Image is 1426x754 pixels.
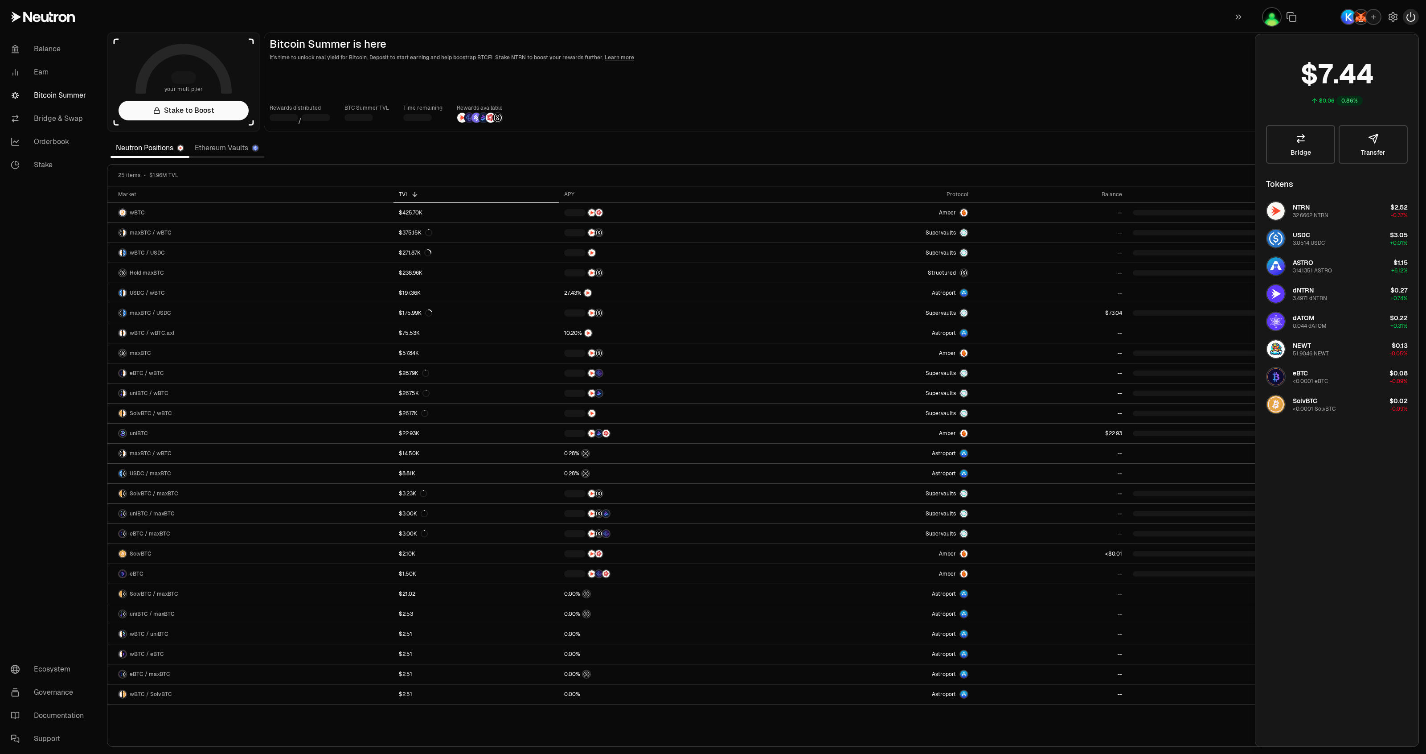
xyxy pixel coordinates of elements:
[393,243,559,263] a: $271.87K
[1390,286,1408,294] span: $0.27
[595,510,602,517] img: Structured Points
[1340,9,1381,25] button: KeplrMetaMask
[1261,336,1413,363] button: NEWT LogoNEWT51.9046 NEWT$0.13-0.05%
[107,404,393,423] a: SolvBTC LogowBTC LogoSolvBTC / wBTC
[399,229,432,236] div: $375.15K
[564,469,767,478] button: Structured Points
[119,330,122,337] img: wBTC Logo
[564,309,767,317] button: NTRNStructured Points
[119,350,126,357] img: maxBTC Logo
[1391,267,1408,274] span: +6.12%
[559,404,773,423] a: NTRN
[107,303,393,323] a: maxBTC LogoUSDC LogomaxBTC / USDC
[564,429,767,438] button: NTRNBedrock DiamondsMars Fragments
[130,330,174,337] span: wBTC / wBTC.axl
[974,243,1127,263] a: --
[393,303,559,323] a: $175.99K
[564,329,767,338] button: NTRN
[588,229,595,236] img: NTRN
[123,330,126,337] img: wBTC.axl Logo
[123,410,126,417] img: wBTC Logo
[960,309,967,317] img: Supervaults
[773,243,973,263] a: SupervaultsSupervaults
[588,370,595,377] img: NTRN
[393,524,559,544] a: $3.00K
[559,363,773,383] a: NTRNEtherFi Points
[123,390,126,397] img: wBTC Logo
[130,289,165,297] span: USDC / wBTC
[559,424,773,443] a: NTRNBedrock DiamondsMars Fragments
[1291,149,1311,156] span: Bridge
[1390,322,1408,330] span: +0.31%
[399,510,428,517] div: $3.00K
[564,409,767,418] button: NTRN
[1293,286,1314,294] span: dNTRN
[559,323,773,343] a: NTRN
[1389,397,1408,405] span: $0.02
[584,289,591,297] img: NTRN
[1389,350,1408,357] span: -0.05%
[559,383,773,403] a: NTRNBedrock Diamonds
[926,370,956,377] span: Supervaults
[605,54,634,61] a: Learn more
[119,249,122,256] img: wBTC Logo
[564,268,767,277] button: NTRNStructured Points
[1389,369,1408,377] span: $0.08
[119,309,122,317] img: maxBTC Logo
[119,370,122,377] img: eBTC Logo
[1267,230,1285,247] img: USDC Logo
[1127,283,1325,303] a: --
[107,263,393,283] a: maxBTC LogoHold maxBTC
[130,370,164,377] span: eBTC / wBTC
[130,510,175,517] span: uniBTC / maxBTC
[773,323,973,343] a: Astroport
[932,450,956,457] span: Astroport
[178,145,183,151] img: Neutron Logo
[564,208,767,217] button: NTRNMars Fragments
[974,404,1127,423] a: --
[1354,10,1368,24] img: MetaMask
[1267,368,1285,386] img: eBTC Logo
[393,464,559,483] a: $8.81K
[960,510,967,517] img: Supervaults
[130,410,172,417] span: SolvBTC / wBTC
[588,490,595,497] img: NTRN
[393,484,559,503] a: $3.23K
[559,223,773,243] a: NTRNStructured Points
[1261,391,1413,418] button: SolvBTC LogoSolvBTC<0.0001 SolvBTC$0.02-0.09%
[253,145,258,151] img: Ethereum Logo
[559,444,773,463] a: Structured Points
[123,470,126,477] img: maxBTC Logo
[1390,405,1408,412] span: -0.09%
[4,107,96,130] a: Bridge & Swap
[1266,178,1293,190] div: Tokens
[1263,8,1281,26] img: New Main
[974,504,1127,523] a: --
[399,269,422,276] div: $238.96K
[399,249,431,256] div: $271.87K
[974,524,1127,544] a: --
[107,484,393,503] a: SolvBTC LogomaxBTC LogoSolvBTC / maxBTC
[1341,10,1356,24] img: Keplr
[773,203,973,222] a: AmberAmber
[123,309,126,317] img: USDC Logo
[773,504,973,523] a: SupervaultsSupervaults
[559,303,773,323] a: NTRNStructured Points
[582,470,589,477] img: Structured Points
[974,444,1127,463] a: --
[123,370,126,377] img: wBTC Logo
[773,343,973,363] a: AmberAmber
[974,343,1127,363] a: --
[393,363,559,383] a: $28.79K
[974,363,1127,383] a: --
[773,363,973,383] a: SupervaultsSupervaults
[595,269,602,276] img: Structured Points
[130,309,171,317] span: maxBTC / USDC
[1267,396,1285,413] img: SolvBTC Logo
[960,390,967,397] img: Supervaults
[582,450,589,457] img: Structured Points
[4,84,96,107] a: Bitcoin Summer
[4,37,96,61] a: Balance
[773,484,973,503] a: SupervaultsSupervaults
[130,450,172,457] span: maxBTC / wBTC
